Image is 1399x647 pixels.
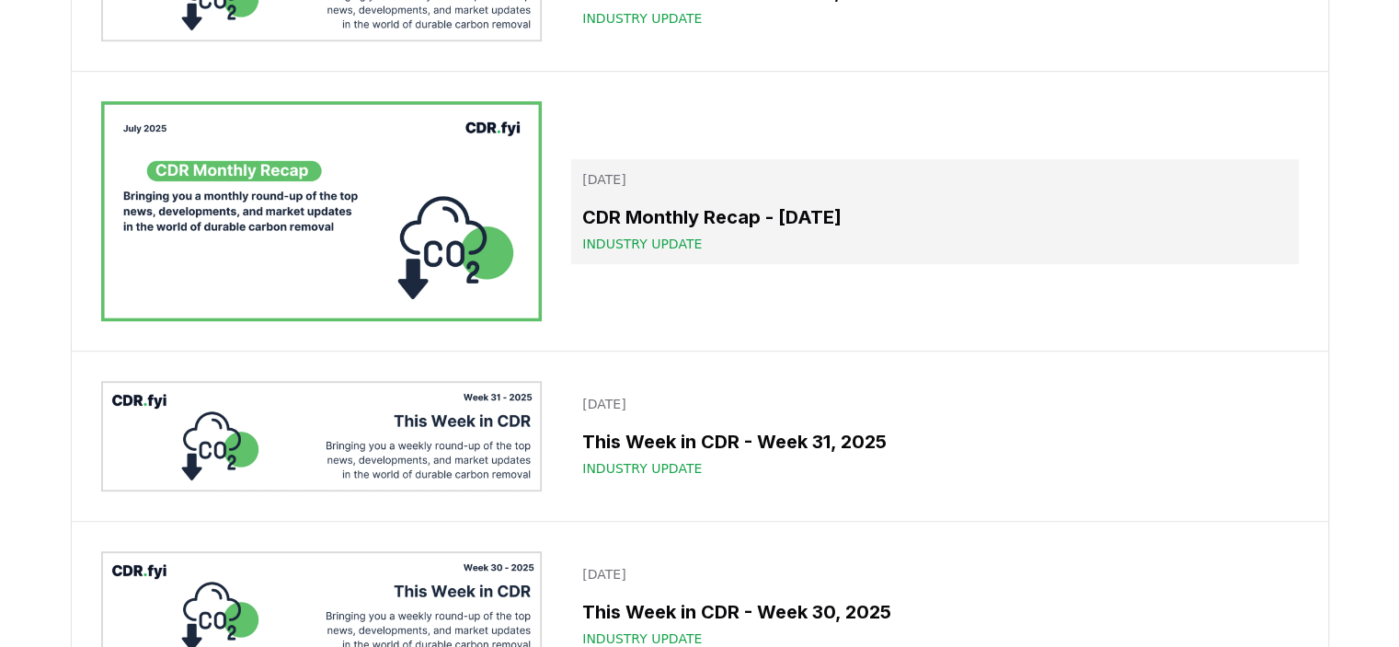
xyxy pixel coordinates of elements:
[582,428,1287,456] h3: This Week in CDR - Week 31, 2025
[582,598,1287,626] h3: This Week in CDR - Week 30, 2025
[582,9,702,28] span: Industry Update
[571,159,1298,264] a: [DATE]CDR Monthly Recap - [DATE]Industry Update
[582,459,702,478] span: Industry Update
[571,384,1298,489] a: [DATE]This Week in CDR - Week 31, 2025Industry Update
[582,565,1287,583] p: [DATE]
[582,170,1287,189] p: [DATE]
[101,101,543,322] img: CDR Monthly Recap - July 2025 blog post image
[101,381,543,491] img: This Week in CDR - Week 31, 2025 blog post image
[582,395,1287,413] p: [DATE]
[582,203,1287,231] h3: CDR Monthly Recap - [DATE]
[582,235,702,253] span: Industry Update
